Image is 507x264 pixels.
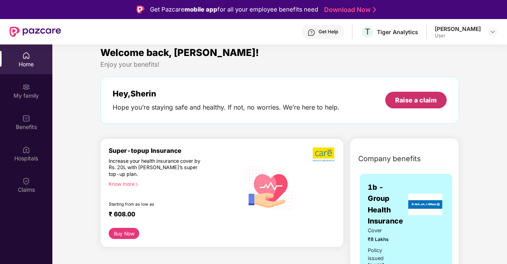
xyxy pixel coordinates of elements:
div: Tiger Analytics [377,28,418,36]
div: Hope you’re staying safe and healthy. If not, no worries. We’re here to help. [113,103,340,112]
div: ₹ 608.00 [109,210,233,220]
img: b5dec4f62d2307b9de63beb79f102df3.png [313,147,335,162]
img: Logo [136,6,144,13]
div: Hey, Sherin [113,89,340,98]
div: Increase your health insurance cover by Rs. 20L with [PERSON_NAME]’s super top-up plan. [109,158,207,178]
span: T [365,27,370,37]
img: svg+xml;base64,PHN2ZyBpZD0iQmVuZWZpdHMiIHhtbG5zPSJodHRwOi8vd3d3LnczLm9yZy8yMDAwL3N2ZyIgd2lkdGg9Ij... [22,114,30,122]
img: svg+xml;base64,PHN2ZyBpZD0iQ2xhaW0iIHhtbG5zPSJodHRwOi8vd3d3LnczLm9yZy8yMDAwL3N2ZyIgd2lkdGg9IjIwIi... [22,177,30,185]
img: svg+xml;base64,PHN2ZyB3aWR0aD0iMjAiIGhlaWdodD0iMjAiIHZpZXdCb3g9IjAgMCAyMCAyMCIgZmlsbD0ibm9uZSIgeG... [22,83,30,91]
img: svg+xml;base64,PHN2ZyBpZD0iSG9tZSIgeG1sbnM9Imh0dHA6Ly93d3cudzMub3JnLzIwMDAvc3ZnIiB3aWR0aD0iMjAiIG... [22,52,30,60]
img: svg+xml;base64,PHN2ZyBpZD0iSGVscC0zMngzMiIgeG1sbnM9Imh0dHA6Ly93d3cudzMub3JnLzIwMDAvc3ZnIiB3aWR0aD... [307,29,315,37]
img: svg+xml;base64,PHN2ZyB4bWxucz0iaHR0cDovL3d3dy53My5vcmcvMjAwMC9zdmciIHhtbG5zOnhsaW5rPSJodHRwOi8vd3... [241,158,298,216]
div: Know more [109,181,236,187]
div: Policy issued [368,247,397,262]
span: Cover [368,227,397,235]
div: Starting from as low as [109,202,207,207]
span: ₹8 Lakhs [368,236,397,243]
button: Buy Now [109,228,139,239]
img: svg+xml;base64,PHN2ZyBpZD0iRHJvcGRvd24tMzJ4MzIiIHhtbG5zPSJodHRwOi8vd3d3LnczLm9yZy8yMDAwL3N2ZyIgd2... [490,29,496,35]
span: right [134,182,139,187]
img: svg+xml;base64,PHN2ZyBpZD0iSG9zcGl0YWxzIiB4bWxucz0iaHR0cDovL3d3dy53My5vcmcvMjAwMC9zdmciIHdpZHRoPS... [22,146,30,154]
img: Stroke [373,6,376,14]
img: insurerLogo [408,194,442,215]
a: Download Now [324,6,374,14]
div: [PERSON_NAME] [435,25,481,33]
div: Enjoy your benefits! [100,60,459,69]
span: Welcome back, [PERSON_NAME]! [100,47,259,58]
div: Raise a claim [395,96,437,104]
div: User [435,33,481,39]
div: Super-topup Insurance [109,147,241,154]
strong: mobile app [184,6,217,13]
div: Get Help [319,29,338,35]
span: Company benefits [358,153,421,164]
div: Get Pazcare for all your employee benefits need [150,5,318,14]
span: 1b - Group Health Insurance [368,182,406,227]
img: New Pazcare Logo [10,27,61,37]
